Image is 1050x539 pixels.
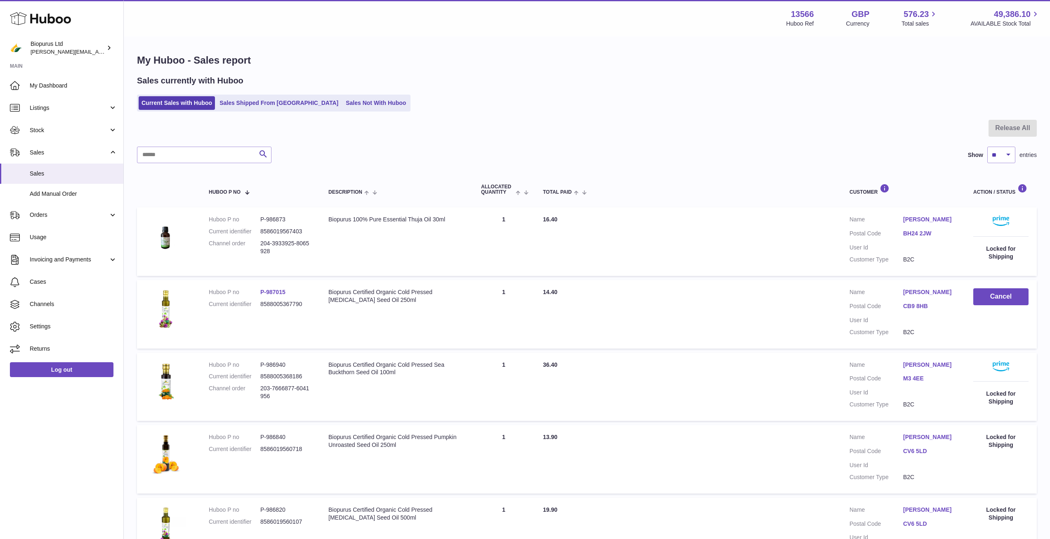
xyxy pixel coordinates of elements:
dd: P-986940 [260,361,312,369]
div: Locked for Shipping [973,433,1029,449]
dd: P-986820 [260,506,312,514]
span: Orders [30,211,109,219]
a: [PERSON_NAME] [903,506,957,514]
dt: Name [849,288,903,298]
a: Current Sales with Huboo [139,96,215,110]
a: [PERSON_NAME] [903,216,957,223]
td: 1 [473,425,535,494]
dt: Name [849,216,903,226]
dd: P-986873 [260,216,312,223]
dt: Postal Code [849,302,903,312]
dt: Huboo P no [209,361,260,369]
a: P-987015 [260,289,286,295]
span: My Dashboard [30,82,117,90]
a: Sales Not With Huboo [343,96,409,110]
span: 16.40 [543,216,557,223]
dd: 8586019567403 [260,228,312,235]
span: Total sales [901,20,938,28]
dt: Name [849,433,903,443]
dt: Current identifier [209,373,260,380]
td: 1 [473,207,535,276]
img: 135661717146456.jpg [145,216,186,257]
dt: User Id [849,461,903,469]
img: primelogo.png [993,361,1009,371]
dt: Customer Type [849,401,903,408]
h1: My Huboo - Sales report [137,54,1037,67]
dt: Postal Code [849,375,903,385]
dd: 8588005368186 [260,373,312,380]
dd: 8586019560107 [260,518,312,526]
span: 13.90 [543,434,557,440]
div: Biopurus 100% Pure Essential Thuja Oil 30ml [328,216,465,223]
dt: User Id [849,389,903,397]
span: 19.90 [543,506,557,513]
div: Biopurus Certified Organic Cold Pressed [MEDICAL_DATA] Seed Oil 250ml [328,288,465,304]
label: Show [968,151,983,159]
span: Huboo P no [209,190,241,195]
span: Invoicing and Payments [30,256,109,264]
div: Biopurus Certified Organic Cold Pressed [MEDICAL_DATA] Seed Oil 500ml [328,506,465,522]
span: Cases [30,278,117,286]
a: 49,386.10 AVAILABLE Stock Total [970,9,1040,28]
dd: 203-7666877-6041956 [260,385,312,400]
dt: Huboo P no [209,216,260,223]
span: Stock [30,126,109,134]
dt: Postal Code [849,230,903,240]
dt: Name [849,506,903,516]
div: Currency [846,20,870,28]
dt: Current identifier [209,300,260,308]
span: Sales [30,170,117,178]
img: 135661717142094.jpg [145,361,186,402]
span: 36.40 [543,361,557,368]
img: primelogo.png [993,216,1009,226]
img: peter@biopurus.co.uk [10,42,22,54]
dd: 204-3933925-8065928 [260,240,312,255]
div: Locked for Shipping [973,245,1029,261]
dd: 8588005367790 [260,300,312,308]
dt: User Id [849,244,903,252]
div: Biopurus Certified Organic Cold Pressed Sea Buckthorn Seed Oil 100ml [328,361,465,377]
span: Settings [30,323,117,330]
strong: GBP [852,9,869,20]
dt: Customer Type [849,256,903,264]
dd: B2C [903,401,957,408]
strong: 13566 [791,9,814,20]
div: Locked for Shipping [973,390,1029,406]
dd: B2C [903,256,957,264]
a: Sales Shipped From [GEOGRAPHIC_DATA] [217,96,341,110]
span: AVAILABLE Stock Total [970,20,1040,28]
dd: P-986840 [260,433,312,441]
span: entries [1019,151,1037,159]
div: Biopurus Certified Organic Cold Pressed Pumpkin Unroasted Seed Oil 250ml [328,433,465,449]
div: Biopurus Ltd [31,40,105,56]
span: 14.40 [543,289,557,295]
a: [PERSON_NAME] [903,288,957,296]
dt: Channel order [209,240,260,255]
a: Log out [10,362,113,377]
dd: 8586019560718 [260,445,312,453]
div: Locked for Shipping [973,506,1029,522]
dt: Huboo P no [209,433,260,441]
span: Sales [30,149,109,157]
a: [PERSON_NAME] [903,433,957,441]
img: 135661717147990.jpg [145,433,186,475]
dd: B2C [903,328,957,336]
span: ALLOCATED Quantity [481,184,514,195]
a: CV6 5LD [903,520,957,528]
span: Returns [30,345,117,353]
dt: Customer Type [849,328,903,336]
div: Customer [849,184,957,195]
dt: Current identifier [209,445,260,453]
dt: Customer Type [849,473,903,481]
dt: Current identifier [209,228,260,235]
dt: Postal Code [849,447,903,457]
a: CB9 8HB [903,302,957,310]
td: 1 [473,353,535,421]
span: 49,386.10 [994,9,1031,20]
dt: User Id [849,316,903,324]
span: [PERSON_NAME][EMAIL_ADDRESS][DOMAIN_NAME] [31,48,165,55]
h2: Sales currently with Huboo [137,75,243,86]
dt: Channel order [209,385,260,400]
a: BH24 2JW [903,230,957,237]
dd: B2C [903,473,957,481]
